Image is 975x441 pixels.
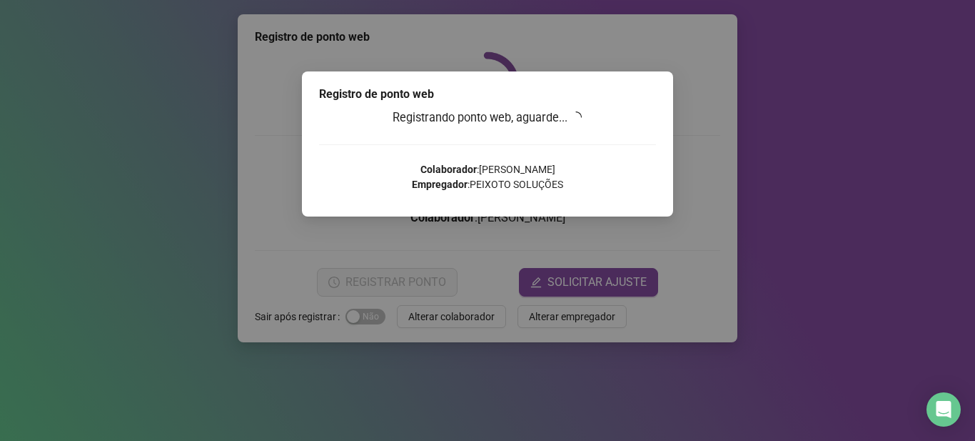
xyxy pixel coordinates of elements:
[568,109,584,125] span: loading
[319,86,656,103] div: Registro de ponto web
[926,392,961,427] div: Open Intercom Messenger
[319,162,656,192] p: : [PERSON_NAME] : PEIXOTO SOLUÇÕES
[319,109,656,127] h3: Registrando ponto web, aguarde...
[412,179,468,190] strong: Empregador
[420,164,477,175] strong: Colaborador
